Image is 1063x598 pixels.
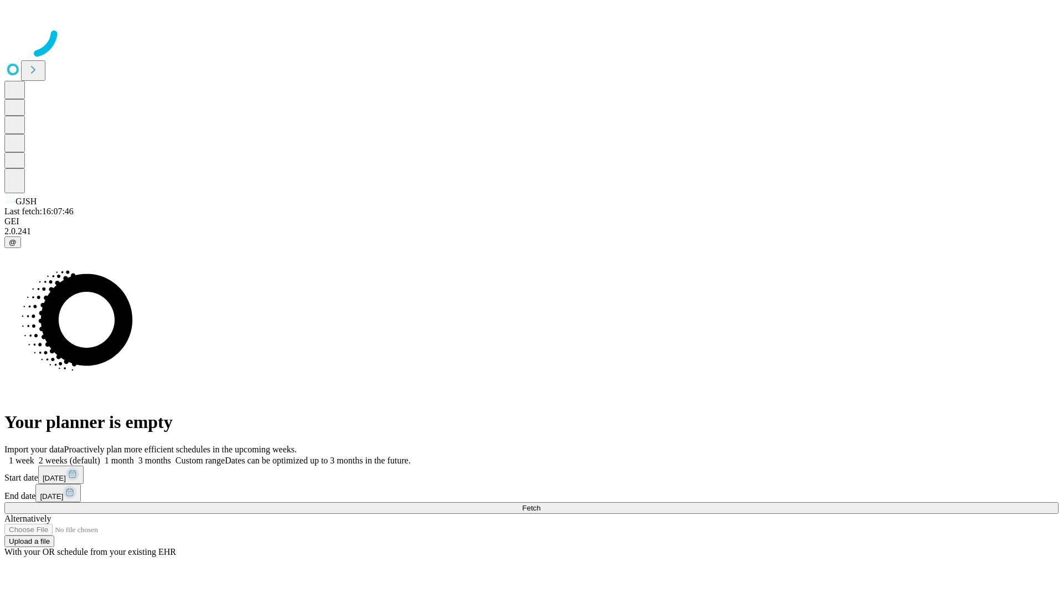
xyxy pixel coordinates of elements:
[4,514,51,523] span: Alternatively
[4,547,176,556] span: With your OR schedule from your existing EHR
[40,492,63,501] span: [DATE]
[4,535,54,547] button: Upload a file
[35,484,81,502] button: [DATE]
[4,226,1059,236] div: 2.0.241
[4,216,1059,226] div: GEI
[522,504,540,512] span: Fetch
[4,236,21,248] button: @
[4,502,1059,514] button: Fetch
[9,456,34,465] span: 1 week
[16,197,37,206] span: GJSH
[4,445,64,454] span: Import your data
[105,456,134,465] span: 1 month
[4,466,1059,484] div: Start date
[4,207,74,216] span: Last fetch: 16:07:46
[39,456,100,465] span: 2 weeks (default)
[225,456,410,465] span: Dates can be optimized up to 3 months in the future.
[138,456,171,465] span: 3 months
[64,445,297,454] span: Proactively plan more efficient schedules in the upcoming weeks.
[4,484,1059,502] div: End date
[4,412,1059,432] h1: Your planner is empty
[9,238,17,246] span: @
[38,466,84,484] button: [DATE]
[176,456,225,465] span: Custom range
[43,474,66,482] span: [DATE]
